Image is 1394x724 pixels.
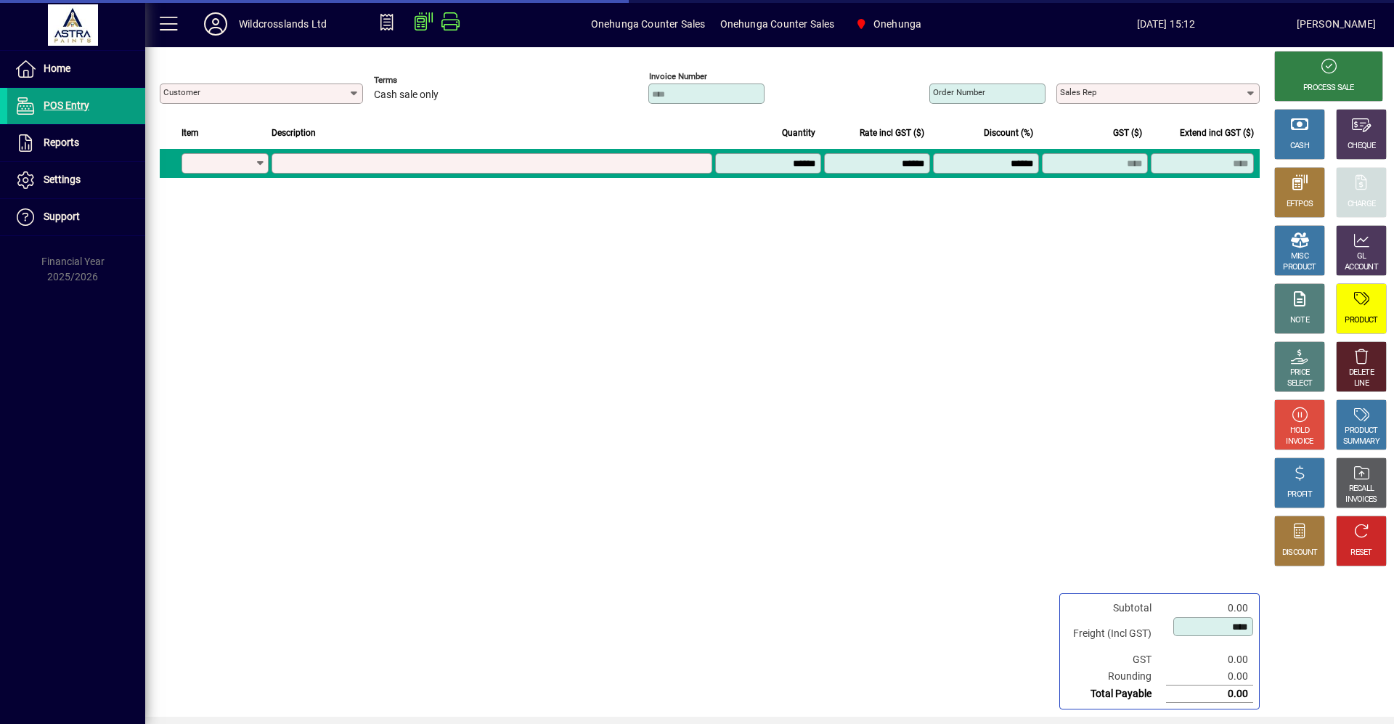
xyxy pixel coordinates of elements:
[1345,495,1377,505] div: INVOICES
[1354,378,1369,389] div: LINE
[192,11,239,37] button: Profile
[1350,548,1372,558] div: RESET
[933,87,985,97] mat-label: Order number
[1345,426,1377,436] div: PRODUCT
[1286,436,1313,447] div: INVOICE
[7,162,145,198] a: Settings
[44,174,81,185] span: Settings
[1290,367,1310,378] div: PRICE
[873,12,921,36] span: Onehunga
[1066,686,1166,703] td: Total Payable
[1345,262,1378,273] div: ACCOUNT
[7,199,145,235] a: Support
[1303,83,1354,94] div: PROCESS SALE
[591,12,706,36] span: Onehunga Counter Sales
[1166,651,1253,668] td: 0.00
[163,87,200,97] mat-label: Customer
[1349,367,1374,378] div: DELETE
[1035,12,1296,36] span: [DATE] 15:12
[44,211,80,222] span: Support
[1166,686,1253,703] td: 0.00
[1348,141,1375,152] div: CHEQUE
[1287,378,1313,389] div: SELECT
[1287,199,1313,210] div: EFTPOS
[860,125,924,141] span: Rate incl GST ($)
[1287,489,1312,500] div: PROFIT
[649,71,707,81] mat-label: Invoice number
[1060,87,1096,97] mat-label: Sales rep
[984,125,1033,141] span: Discount (%)
[849,11,927,37] span: Onehunga
[1166,668,1253,686] td: 0.00
[1180,125,1254,141] span: Extend incl GST ($)
[1282,548,1317,558] div: DISCOUNT
[1349,484,1374,495] div: RECALL
[1113,125,1142,141] span: GST ($)
[1357,251,1366,262] div: GL
[1066,600,1166,617] td: Subtotal
[272,125,316,141] span: Description
[7,125,145,161] a: Reports
[720,12,835,36] span: Onehunga Counter Sales
[1166,600,1253,617] td: 0.00
[374,89,439,101] span: Cash sale only
[1066,668,1166,686] td: Rounding
[1283,262,1316,273] div: PRODUCT
[1290,141,1309,152] div: CASH
[1297,12,1376,36] div: [PERSON_NAME]
[374,76,461,85] span: Terms
[782,125,815,141] span: Quantity
[1290,426,1309,436] div: HOLD
[1345,315,1377,326] div: PRODUCT
[1291,251,1308,262] div: MISC
[1066,651,1166,668] td: GST
[1348,199,1376,210] div: CHARGE
[7,51,145,87] a: Home
[44,137,79,148] span: Reports
[44,62,70,74] span: Home
[1290,315,1309,326] div: NOTE
[44,99,89,111] span: POS Entry
[1066,617,1166,651] td: Freight (Incl GST)
[182,125,199,141] span: Item
[239,12,327,36] div: Wildcrosslands Ltd
[1343,436,1379,447] div: SUMMARY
